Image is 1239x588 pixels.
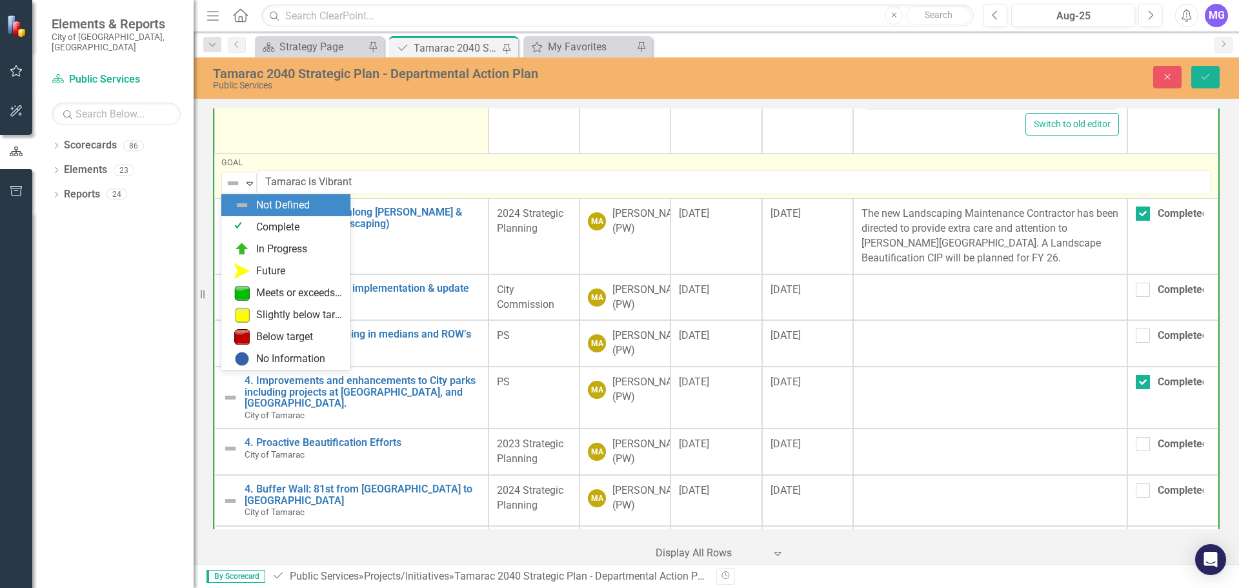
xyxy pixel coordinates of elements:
[679,484,709,496] span: [DATE]
[612,329,690,358] div: [PERSON_NAME] (PW)
[234,307,250,323] img: Slightly below target
[497,484,563,511] span: 2024 Strategic Planning
[588,289,606,307] div: MA
[106,189,127,200] div: 24
[234,198,250,213] img: Not Defined
[588,212,606,230] div: MA
[213,81,778,90] div: Public Services
[612,437,690,467] div: [PERSON_NAME] (PW)
[245,375,480,409] a: 4. Improvements and enhancements to City parks including projects at [GEOGRAPHIC_DATA], and [GEOG...
[279,39,365,55] div: Strategy Page
[612,375,690,405] div: [PERSON_NAME] (PW)
[245,329,480,340] a: 4. Implement landscaping in medians and ROW’s
[245,283,480,294] a: 4. Buffer wall program implementation & update
[256,220,299,235] div: Complete
[679,329,709,341] span: [DATE]
[221,158,1211,167] div: Goal
[64,138,117,153] a: Scorecards
[261,5,974,27] input: Search ClearPoint...
[3,197,252,243] p: • Installation of new CCTV cameras on existing mast arms at intersections from [GEOGRAPHIC_DATA] ...
[771,438,801,450] span: [DATE]
[225,176,241,191] img: Not Defined
[906,6,971,25] button: Search
[527,39,633,55] a: My Favorites
[3,3,252,158] p: The Public Service Management team has directed the consultant to proceed with finalizing FDOT pe...
[245,449,305,460] span: City of Tamarac
[245,437,480,449] a: 4. Proactive Beautification Efforts
[3,6,252,21] p: [GEOGRAPHIC_DATA] - AIA to University
[588,381,606,399] div: MA
[414,40,499,56] div: Tamarac 2040 Strategic Plan - Departmental Action Plan
[213,66,778,81] div: Tamarac 2040 Strategic Plan - Departmental Action Plan
[257,170,1211,194] input: Name
[223,441,238,456] img: Not Defined
[256,198,310,213] div: Not Defined
[6,14,29,37] img: ClearPoint Strategy
[3,3,252,19] p: CIP Plan is updated annually. Ongoing.
[3,140,252,187] p: • Installation of new mast arms, including a key location on [GEOGRAPHIC_DATA] in [GEOGRAPHIC_DATA]
[771,376,801,388] span: [DATE]
[771,283,801,296] span: [DATE]
[679,438,709,450] span: [DATE]
[256,286,343,301] div: Meets or exceeds target
[234,285,250,301] img: Meets or exceeds target
[52,72,181,87] a: Public Services
[3,99,252,130] p: • Directional boring for communications and CCTV connections
[497,329,510,341] span: PS
[52,103,181,125] input: Search Below...
[588,489,606,507] div: MA
[1195,544,1226,575] div: Open Intercom Messenger
[1016,8,1131,24] div: Aug-25
[925,10,952,20] span: Search
[234,219,250,235] img: Complete
[771,329,801,341] span: [DATE]
[256,264,285,279] div: Future
[612,283,690,312] div: [PERSON_NAME] (PW)
[1205,4,1228,27] button: MG
[3,3,252,50] p: Public Services will conduct a safety assessment and submit a Capital Improvement Project (CIP) r...
[454,570,712,582] div: Tamarac 2040 Strategic Plan - Departmental Action Plan
[64,187,100,202] a: Reports
[123,140,144,151] div: 86
[256,352,325,367] div: No Information
[223,493,238,509] img: Not Defined
[588,443,606,461] div: MA
[771,484,801,496] span: [DATE]
[497,207,563,234] span: 2024 Strategic Planning
[497,438,563,465] span: 2023 Strategic Planning
[256,330,313,345] div: Below target
[679,207,709,219] span: [DATE]
[114,165,134,176] div: 23
[679,283,709,296] span: [DATE]
[3,73,252,88] p: Scope of Work:
[548,39,633,55] div: My Favorites
[3,3,252,34] p: The competitive bidding process closed in [DATE]. Currently in the review process by staff.
[256,308,343,323] div: Slightly below target
[258,39,365,55] a: Strategy Page
[771,207,801,219] span: [DATE]
[3,32,252,63] p: Overall Project Timeline: on schedule for completion by [DATE].
[234,263,250,279] img: Future
[364,570,449,582] a: Projects/Initiatives
[612,483,690,513] div: [PERSON_NAME] (PW)
[223,390,238,405] img: Not Defined
[245,207,480,229] a: 4. Beautification Plan along [PERSON_NAME] & Sabal Palm Blvd (Landscaping)
[245,507,305,517] span: City of Tamarac
[234,241,250,257] img: In Progress
[52,16,181,32] span: Elements & Reports
[206,570,265,583] span: By Scorecard
[497,376,510,388] span: PS
[234,351,250,367] img: No Information
[64,163,107,177] a: Elements
[861,207,1119,265] p: The new Landscaping Maintenance Contractor has been directed to provide extra care and attention ...
[290,570,359,582] a: Public Services
[245,410,305,420] span: City of Tamarac
[1025,113,1119,136] button: Switch to old editor
[679,376,709,388] span: [DATE]
[497,283,554,310] span: City Commission
[245,483,480,506] a: 4. Buffer Wall: 81st from [GEOGRAPHIC_DATA] to [GEOGRAPHIC_DATA]
[256,242,307,257] div: In Progress
[3,3,252,65] p: The contractor has completed Phase 2 and has commenced with the Pase 3 work within the Mainlands ...
[272,569,707,584] div: » »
